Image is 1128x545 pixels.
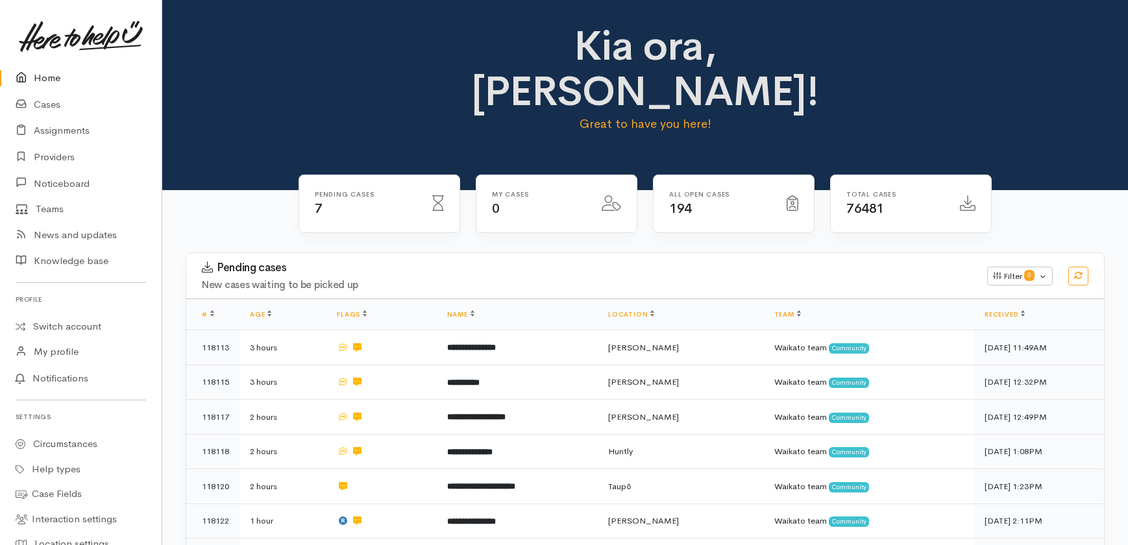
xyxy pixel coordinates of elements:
td: 118120 [186,469,239,504]
h6: All Open cases [669,191,771,198]
span: 76481 [846,200,884,217]
td: 3 hours [239,365,326,400]
a: Team [774,310,801,319]
td: 2 hours [239,400,326,435]
span: Community [829,378,870,388]
span: [PERSON_NAME] [608,515,679,526]
h4: New cases waiting to be picked up [202,280,972,291]
span: 7 [315,200,323,217]
td: 118118 [186,434,239,469]
h1: Kia ora, [PERSON_NAME]! [419,23,871,115]
p: Great to have you here! [419,115,871,133]
button: Filter0 [987,267,1053,286]
h3: Pending cases [202,261,972,274]
h6: Pending cases [315,191,417,198]
td: [DATE] 11:49AM [974,330,1104,365]
span: Huntly [608,446,633,457]
span: [PERSON_NAME] [608,342,679,353]
span: [PERSON_NAME] [608,376,679,387]
a: Name [447,310,474,319]
td: Waikato team [764,469,974,504]
td: Waikato team [764,503,974,539]
td: [DATE] 1:08PM [974,434,1104,469]
span: Community [829,343,870,354]
h6: My cases [492,191,586,198]
td: 118115 [186,365,239,400]
td: 118113 [186,330,239,365]
span: [PERSON_NAME] [608,411,679,422]
h6: Total cases [846,191,944,198]
td: [DATE] 12:49PM [974,400,1104,435]
td: 3 hours [239,330,326,365]
a: Received [985,310,1025,319]
a: Flags [337,310,367,319]
a: # [202,310,214,319]
span: Community [829,482,870,492]
span: Taupō [608,481,631,492]
span: 0 [492,200,500,217]
td: 1 hour [239,503,326,539]
td: 2 hours [239,469,326,504]
span: Community [829,447,870,457]
td: [DATE] 1:23PM [974,469,1104,504]
h6: Profile [16,291,146,308]
td: 2 hours [239,434,326,469]
td: Waikato team [764,330,974,365]
td: 118122 [186,503,239,539]
a: Age [250,310,271,319]
a: Location [608,310,654,319]
span: Community [829,413,870,423]
span: 0 [1024,270,1035,280]
span: Community [829,516,870,527]
td: [DATE] 12:32PM [974,365,1104,400]
td: Waikato team [764,434,974,469]
td: Waikato team [764,400,974,435]
td: Waikato team [764,365,974,400]
td: [DATE] 2:11PM [974,503,1104,539]
td: 118117 [186,400,239,435]
span: 194 [669,200,692,217]
h6: Settings [16,408,146,426]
